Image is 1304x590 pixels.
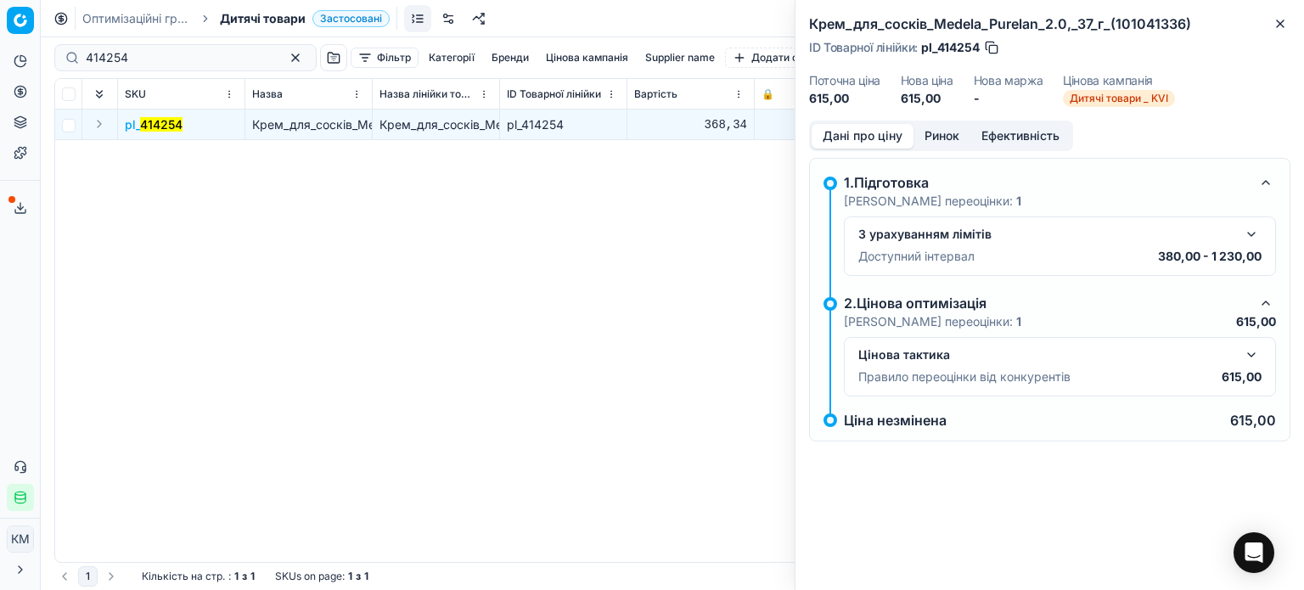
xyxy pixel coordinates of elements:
[762,87,774,101] span: 🔒
[142,570,255,583] div: :
[379,116,492,133] div: Крем_для_сосків_Medela_Purelan_2.0,_37_г_(101041336)
[252,117,575,132] span: Крем_для_сосків_Medela_Purelan_2.0,_37_г_(101041336)
[125,116,183,133] button: pl_414254
[348,570,352,583] strong: 1
[252,87,283,101] span: Назва
[312,10,390,27] span: Застосовані
[82,10,191,27] a: Оптимізаційні групи
[89,114,110,134] button: Expand
[844,193,1021,210] p: [PERSON_NAME] переоцінки:
[1234,532,1274,573] div: Open Intercom Messenger
[140,117,183,132] mark: 414254
[364,570,368,583] strong: 1
[7,525,34,553] button: КM
[485,48,536,68] button: Бренди
[125,87,146,101] span: SKU
[858,248,975,265] p: Доступний інтервал
[220,10,306,27] span: Дитячі товари
[356,570,361,583] strong: з
[812,124,913,149] button: Дані про ціну
[1016,314,1021,329] strong: 1
[809,14,1290,34] h2: Крем_для_сосків_Medela_Purelan_2.0,_37_г_(101041336)
[507,116,620,133] div: pl_414254
[1063,90,1175,107] span: Дитячі товари _ KVI
[379,87,475,101] span: Назва лінійки товарів
[86,49,272,66] input: Пошук по SKU або назві
[844,172,1249,193] div: 1.Підготовка
[913,124,970,149] button: Ринок
[901,90,953,107] dd: 615,00
[78,566,98,587] button: 1
[844,413,947,427] p: Ціна незмінена
[844,293,1249,313] div: 2.Цінова оптимізація
[1016,194,1021,208] strong: 1
[275,570,345,583] span: SKUs on page :
[89,84,110,104] button: Expand all
[921,39,980,56] span: pl_414254
[970,124,1071,149] button: Ефективність
[1158,248,1262,265] p: 380,00 - 1 230,00
[54,566,121,587] nav: pagination
[725,48,833,68] button: Додати фільтр
[1063,75,1175,87] dt: Цінова кампанія
[809,75,880,87] dt: Поточна ціна
[901,75,953,87] dt: Нова ціна
[8,526,33,552] span: КM
[250,570,255,583] strong: 1
[634,116,747,133] div: 368,34
[507,87,601,101] span: ID Товарної лінійки
[638,48,722,68] button: Supplier name
[1222,368,1262,385] p: 615,00
[234,570,239,583] strong: 1
[539,48,635,68] button: Цінова кампанія
[242,570,247,583] strong: з
[351,48,419,68] button: Фільтр
[809,90,880,107] dd: 615,00
[858,346,1234,363] div: Цінова тактика
[858,226,1234,243] div: З урахуванням лімітів
[142,570,225,583] span: Кількість на стр.
[1230,413,1276,427] p: 615,00
[974,75,1043,87] dt: Нова маржа
[844,313,1021,330] p: [PERSON_NAME] переоцінки:
[809,42,918,53] span: ID Товарної лінійки :
[101,566,121,587] button: Go to next page
[125,116,183,133] span: pl_
[858,368,1071,385] p: Правило переоцінки від конкурентів
[422,48,481,68] button: Категорії
[634,87,677,101] span: Вартість
[82,10,390,27] nav: breadcrumb
[974,90,1043,107] dd: -
[54,566,75,587] button: Go to previous page
[220,10,390,27] span: Дитячі товариЗастосовані
[1236,313,1276,330] p: 615,00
